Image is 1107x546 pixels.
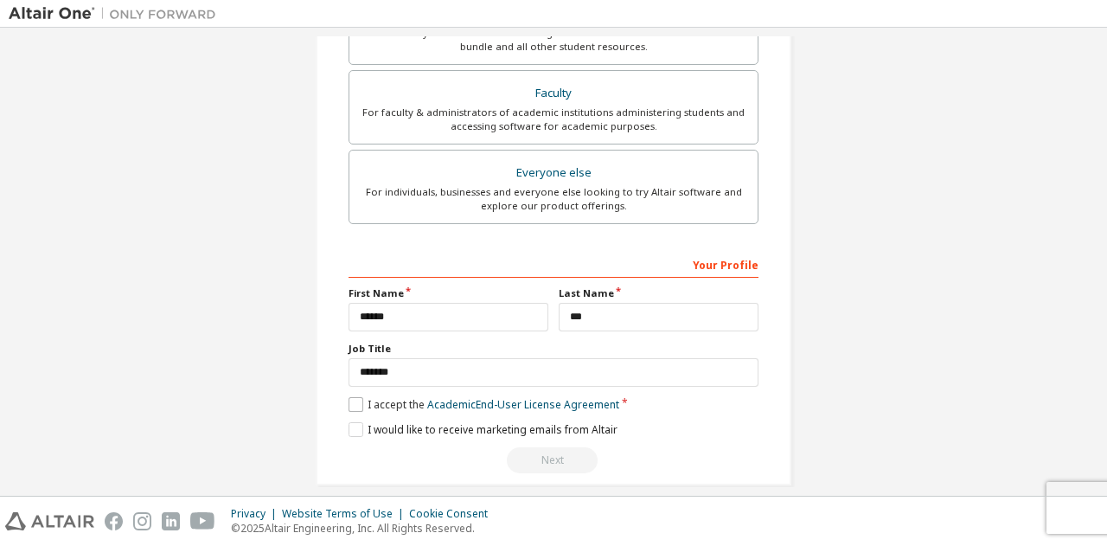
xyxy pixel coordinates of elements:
[162,512,180,530] img: linkedin.svg
[360,81,747,106] div: Faculty
[9,5,225,22] img: Altair One
[349,397,619,412] label: I accept the
[349,447,758,473] div: Read and acccept EULA to continue
[360,26,747,54] div: For currently enrolled students looking to access the free Altair Student Edition bundle and all ...
[427,397,619,412] a: Academic End-User License Agreement
[349,342,758,356] label: Job Title
[360,106,747,133] div: For faculty & administrators of academic institutions administering students and accessing softwa...
[282,507,409,521] div: Website Terms of Use
[360,161,747,185] div: Everyone else
[349,286,548,300] label: First Name
[231,521,498,536] p: © 2025 Altair Engineering, Inc. All Rights Reserved.
[349,422,617,437] label: I would like to receive marketing emails from Altair
[231,507,282,521] div: Privacy
[105,512,123,530] img: facebook.svg
[190,512,215,530] img: youtube.svg
[5,512,94,530] img: altair_logo.svg
[360,185,747,213] div: For individuals, businesses and everyone else looking to try Altair software and explore our prod...
[133,512,151,530] img: instagram.svg
[349,250,758,278] div: Your Profile
[409,507,498,521] div: Cookie Consent
[559,286,758,300] label: Last Name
